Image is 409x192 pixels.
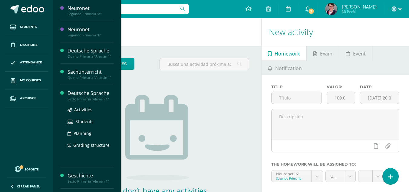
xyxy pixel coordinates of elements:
[5,36,48,54] a: Discipline
[17,184,40,188] span: Cerrar panel
[68,118,114,125] a: Students
[68,33,114,37] div: Segundo Primaria "B"
[68,172,114,179] div: Geschichte
[275,61,302,76] span: Notification
[20,42,38,47] span: Discipline
[20,78,41,83] span: My courses
[5,89,48,107] a: Archivos
[307,46,339,60] a: Exam
[327,92,355,104] input: Puntos máximos
[68,90,114,101] a: Deutsche SpracheSexto Primaria "Alemán 1"
[68,106,114,113] a: Activities
[342,4,377,10] span: [PERSON_NAME]
[75,119,94,124] span: Students
[68,69,114,80] a: SachunterrichtQuinto Primaria "Alemán 1"
[7,165,46,173] a: Soporte
[360,92,399,104] input: Fecha de entrega
[330,170,339,182] span: Unidad 3
[342,9,377,14] span: Mi Perfil
[5,72,48,89] a: My courses
[271,85,322,89] label: Title:
[68,172,114,184] a: GeschichteSexto Primaria "Alemán 1"
[68,26,114,33] div: Neuronet
[20,25,37,29] span: Students
[68,179,114,184] div: Sexto Primaria "Alemán 1"
[327,85,355,89] label: Valor:
[271,162,399,167] label: The homework will be assigned to:
[20,96,36,101] span: Archivos
[160,58,249,70] input: Busca una actividad próxima aquí...
[25,167,39,171] span: Soporte
[262,60,308,75] a: Notification
[339,46,372,60] a: Event
[68,142,114,149] a: Grading structure
[326,170,355,182] a: Unidad 3
[5,18,48,36] a: Students
[68,130,114,137] a: Planning
[308,8,315,15] span: 3
[20,60,42,65] span: Attendance
[68,69,114,76] div: Sachunterricht
[360,85,399,89] label: Date:
[276,170,307,176] div: Neuronet 'A'
[68,90,114,97] div: Deutsche Sprache
[272,92,322,104] input: Título
[68,26,114,37] a: NeuronetSegundo Primaria "B"
[262,46,306,60] a: Homework
[68,47,114,54] div: Deutsche Sprache
[68,5,114,16] a: NeuronetSegundo Primaria "A"
[73,142,110,148] span: Grading structure
[325,3,337,15] img: 3d5d3fbbf55797b71de552028b9912e0.png
[320,46,332,61] span: Exam
[276,176,307,180] div: Segundo Primaria
[275,46,300,61] span: Homework
[272,170,323,182] a: Neuronet 'A'Segundo Primaria
[68,97,114,101] div: Sexto Primaria "Alemán 1"
[353,46,366,61] span: Event
[269,18,402,46] h1: New activity
[68,12,114,16] div: Segundo Primaria "A"
[68,54,114,59] div: Quinto Primaria "Alemán 1"
[68,76,114,80] div: Quinto Primaria "Alemán 1"
[74,107,92,113] span: Activities
[68,5,114,12] div: Neuronet
[61,18,254,46] h1: Activities
[68,47,114,59] a: Deutsche SpracheQuinto Primaria "Alemán 1"
[5,54,48,72] a: Attendance
[74,130,91,136] span: Planning
[57,4,189,14] input: Search a user…
[125,95,189,180] img: no_activities.png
